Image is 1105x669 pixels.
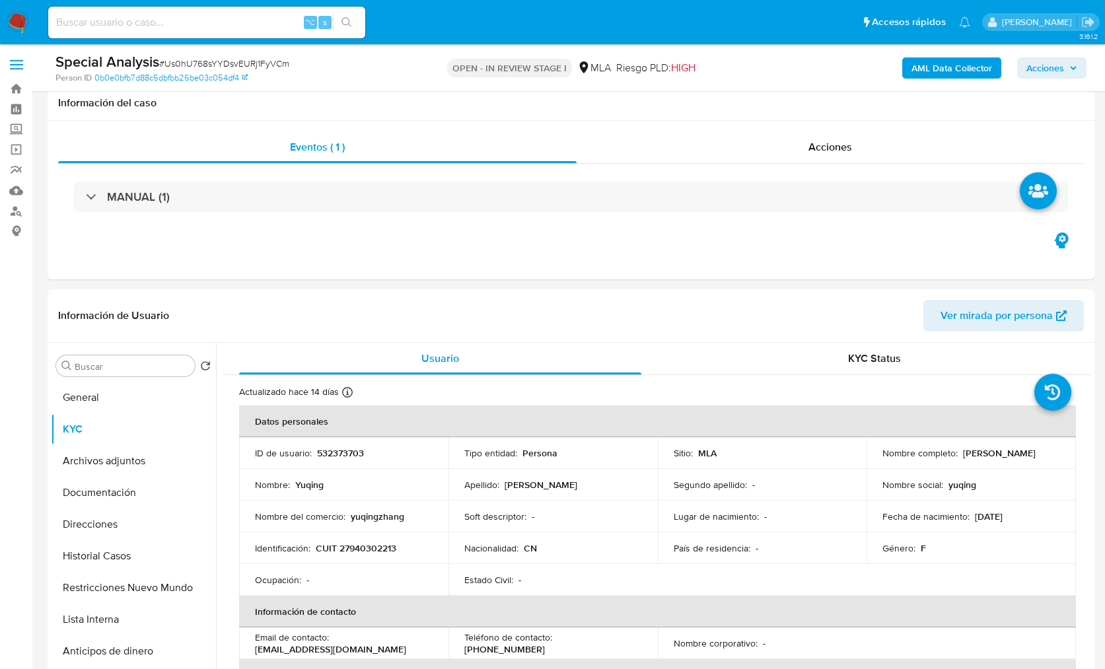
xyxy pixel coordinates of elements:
b: Special Analysis [55,51,159,72]
button: Historial Casos [51,540,216,572]
button: KYC [51,413,216,445]
button: search-icon [333,13,360,32]
p: ID de usuario : [255,447,312,459]
p: Fecha de nacimiento : [882,511,970,522]
p: - [306,574,309,586]
span: Acciones [808,139,852,155]
p: MLA [698,447,717,459]
p: Nombre corporativo : [674,637,758,649]
b: Person ID [55,72,92,84]
p: Ocupación : [255,574,301,586]
button: General [51,382,216,413]
span: HIGH [671,60,695,75]
p: - [532,511,534,522]
p: - [764,511,767,522]
p: Soft descriptor : [464,511,526,522]
p: [DATE] [975,511,1003,522]
th: Datos personales [239,405,1076,437]
p: CN [524,542,537,554]
p: jian.marin@mercadolibre.com [1002,16,1077,28]
p: 532373703 [317,447,364,459]
span: Usuario [421,351,459,366]
p: Teléfono de contacto : [464,631,552,643]
span: KYC Status [848,351,901,366]
p: Sitio : [674,447,693,459]
h3: MANUAL (1) [107,190,170,204]
th: Información de contacto [239,596,1076,627]
b: AML Data Collector [911,57,992,79]
button: AML Data Collector [902,57,1001,79]
span: Eventos ( 1 ) [290,139,345,155]
p: - [518,574,521,586]
p: Actualizado hace 14 días [239,386,339,398]
p: CUIT 27940302213 [316,542,396,554]
button: Direcciones [51,509,216,540]
a: 0b0e0bfb7d88c5dbfbb26be03c054df4 [94,72,248,84]
button: Volver al orden por defecto [200,361,211,375]
p: Persona [522,447,557,459]
p: [PHONE_NUMBER] [464,643,545,655]
span: s [323,16,327,28]
p: Lugar de nacimiento : [674,511,759,522]
p: F [921,542,926,554]
p: - [756,542,758,554]
button: Buscar [61,361,72,371]
h1: Información de Usuario [58,309,169,322]
p: Email de contacto : [255,631,329,643]
p: País de residencia : [674,542,750,554]
button: Lista Interna [51,604,216,635]
p: Apellido : [464,479,499,491]
p: [PERSON_NAME] [963,447,1036,459]
button: Documentación [51,477,216,509]
p: Identificación : [255,542,310,554]
p: Estado Civil : [464,574,513,586]
span: # Us0hU768sYYDsvEURj1FyVCm [159,57,289,70]
p: - [763,637,766,649]
p: Nacionalidad : [464,542,518,554]
p: yuqing [948,479,976,491]
button: Ver mirada por persona [923,300,1084,332]
button: Acciones [1017,57,1087,79]
p: [PERSON_NAME] [505,479,577,491]
p: Nombre completo : [882,447,958,459]
p: OPEN - IN REVIEW STAGE I [447,59,572,77]
input: Buscar [75,361,190,372]
button: Archivos adjuntos [51,445,216,477]
div: MANUAL (1) [74,182,1068,212]
p: Nombre : [255,479,290,491]
span: ⌥ [305,16,315,28]
span: Accesos rápidos [872,15,946,29]
h1: Información del caso [58,96,1084,110]
a: Notificaciones [959,17,970,28]
button: Restricciones Nuevo Mundo [51,572,216,604]
span: Ver mirada por persona [941,300,1053,332]
p: Tipo entidad : [464,447,517,459]
p: Segundo apellido : [674,479,747,491]
p: Nombre del comercio : [255,511,345,522]
p: - [752,479,755,491]
div: MLA [577,61,611,75]
button: Anticipos de dinero [51,635,216,667]
p: Nombre social : [882,479,943,491]
p: [EMAIL_ADDRESS][DOMAIN_NAME] [255,643,406,655]
a: Salir [1081,15,1095,29]
span: Acciones [1026,57,1064,79]
p: Género : [882,542,915,554]
p: yuqingzhang [351,511,404,522]
p: Yuqing [295,479,324,491]
input: Buscar usuario o caso... [48,14,365,31]
span: Riesgo PLD: [616,61,695,75]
